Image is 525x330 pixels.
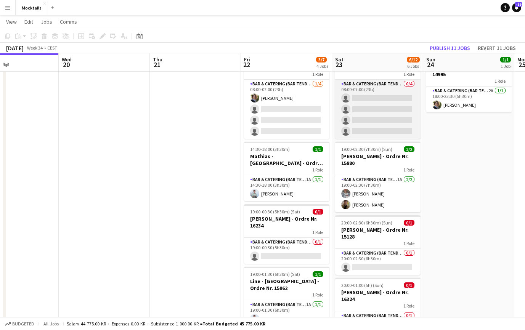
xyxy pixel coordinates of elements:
[404,282,414,288] span: 0/1
[404,220,414,226] span: 0/1
[403,303,414,309] span: 1 Role
[341,146,392,152] span: 19:00-02:30 (7h30m) (Sun)
[16,0,48,15] button: Mocktails
[250,209,300,215] span: 19:00-00:30 (5h30m) (Sat)
[25,45,44,51] span: Week 34
[407,57,420,62] span: 6/12
[316,57,327,62] span: 3/7
[67,321,265,327] div: Salary 44 775.00 KR + Expenses 0.00 KR + Subsistence 1 000.00 KR =
[47,45,57,51] div: CEST
[316,63,328,69] div: 4 Jobs
[153,56,162,63] span: Thu
[60,18,77,25] span: Comms
[335,175,421,212] app-card-role: Bar & Catering (Bar Tender)1A2/219:00-02:30 (7h30m)[PERSON_NAME][PERSON_NAME]
[312,229,323,235] span: 1 Role
[4,320,35,328] button: Budgeted
[244,153,329,167] h3: Mathias - [GEOGRAPHIC_DATA] - Ordre Nr. 15889
[475,43,519,53] button: Revert 11 jobs
[494,78,506,84] span: 1 Role
[38,17,55,27] a: Jobs
[404,146,414,152] span: 2/2
[250,146,290,152] span: 14:30-18:00 (3h30m)
[313,271,323,277] span: 1/1
[24,18,33,25] span: Edit
[312,71,323,77] span: 1 Role
[61,60,72,69] span: 20
[244,175,329,201] app-card-role: Bar & Catering (Bar Tender)1A1/114:30-18:00 (3h30m)[PERSON_NAME]
[250,271,300,277] span: 19:00-01:30 (6h30m) (Sat)
[426,53,512,112] app-job-card: 18:00-23:30 (5h30m)1/1John - København - Ordre Nr. 149951 RoleBar & Catering (Bar Tender)2A1/118:...
[244,267,329,326] app-job-card: 19:00-01:30 (6h30m) (Sat)1/1Line - [GEOGRAPHIC_DATA] - Ordre Nr. 150621 RoleBar & Catering (Bar T...
[244,215,329,229] h3: [PERSON_NAME] - Ordre Nr. 16234
[244,80,329,139] app-card-role: Bar & Catering (Bar Tender)1/408:00-07:00 (23h)[PERSON_NAME]
[312,292,323,298] span: 1 Role
[243,60,250,69] span: 22
[501,63,511,69] div: 1 Job
[244,142,329,201] app-job-card: 14:30-18:00 (3h30m)1/1Mathias - [GEOGRAPHIC_DATA] - Ordre Nr. 158891 RoleBar & Catering (Bar Tend...
[335,53,421,139] app-job-card: 08:00-07:00 (23h) (Sun)0/4Lager job og kørsel1 RoleBar & Catering (Bar Tender)0/408:00-07:00 (23h)
[244,300,329,326] app-card-role: Bar & Catering (Bar Tender)1A1/119:00-01:30 (6h30m)[PERSON_NAME]
[426,56,435,63] span: Sun
[313,146,323,152] span: 1/1
[341,220,392,226] span: 20:00-02:30 (6h30m) (Sun)
[335,142,421,212] app-job-card: 19:00-02:30 (7h30m) (Sun)2/2[PERSON_NAME] - Ordre Nr. 158801 RoleBar & Catering (Bar Tender)1A2/2...
[335,56,344,63] span: Sat
[152,60,162,69] span: 21
[312,167,323,173] span: 1 Role
[426,87,512,112] app-card-role: Bar & Catering (Bar Tender)2A1/118:00-23:30 (5h30m)[PERSON_NAME]
[6,18,17,25] span: View
[244,204,329,264] app-job-card: 19:00-00:30 (5h30m) (Sat)0/1[PERSON_NAME] - Ordre Nr. 162341 RoleBar & Catering (Bar Tender)0/119...
[335,289,421,303] h3: [PERSON_NAME] - Ordre Nr. 16324
[42,321,60,327] span: All jobs
[341,282,384,288] span: 20:00-01:00 (5h) (Sun)
[403,240,414,246] span: 1 Role
[62,56,72,63] span: Wed
[244,238,329,264] app-card-role: Bar & Catering (Bar Tender)0/119:00-00:30 (5h30m)
[403,71,414,77] span: 1 Role
[427,43,473,53] button: Publish 11 jobs
[512,3,521,12] a: -19
[313,209,323,215] span: 0/1
[3,17,20,27] a: View
[6,44,24,52] div: [DATE]
[500,57,511,62] span: 1/1
[407,63,419,69] div: 6 Jobs
[57,17,80,27] a: Comms
[244,56,250,63] span: Fri
[202,321,265,327] span: Total Budgeted 45 775.00 KR
[21,17,36,27] a: Edit
[334,60,344,69] span: 23
[403,167,414,173] span: 1 Role
[244,53,329,139] app-job-card: 08:00-07:00 (23h) (Sat)1/4Lager job og kørsel1 RoleBar & Catering (Bar Tender)1/408:00-07:00 (23h...
[515,2,522,7] span: -19
[41,18,52,25] span: Jobs
[335,226,421,240] h3: [PERSON_NAME] - Ordre Nr. 15128
[335,80,421,139] app-card-role: Bar & Catering (Bar Tender)0/408:00-07:00 (23h)
[244,278,329,292] h3: Line - [GEOGRAPHIC_DATA] - Ordre Nr. 15062
[425,60,435,69] span: 24
[335,249,421,275] app-card-role: Bar & Catering (Bar Tender)0/120:00-02:30 (6h30m)
[335,215,421,275] app-job-card: 20:00-02:30 (6h30m) (Sun)0/1[PERSON_NAME] - Ordre Nr. 151281 RoleBar & Catering (Bar Tender)0/120...
[335,153,421,167] h3: [PERSON_NAME] - Ordre Nr. 15880
[12,321,34,327] span: Budgeted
